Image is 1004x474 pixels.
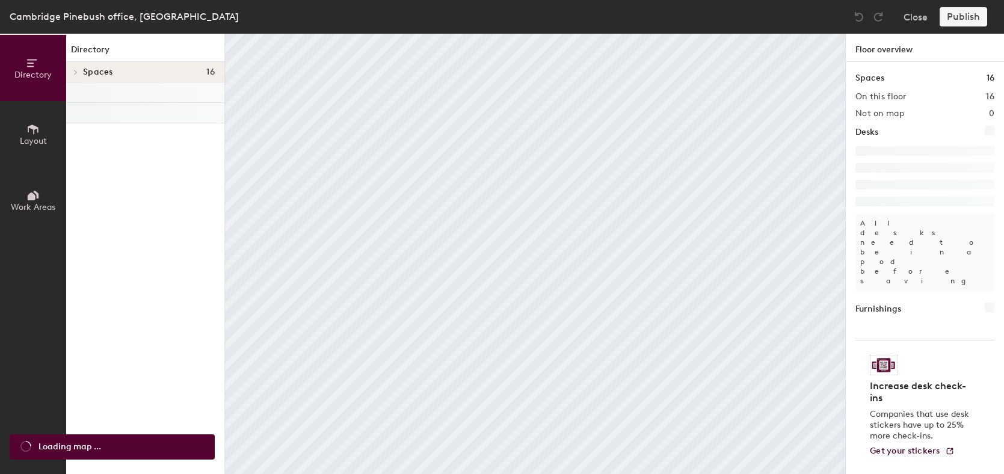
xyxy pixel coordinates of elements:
span: Loading map ... [38,440,101,454]
p: All desks need to be in a pod before saving [855,214,994,291]
h1: 16 [987,72,994,85]
span: Layout [20,136,47,146]
div: Cambridge Pinebush office, [GEOGRAPHIC_DATA] [10,9,239,24]
h2: 16 [986,92,994,102]
h2: On this floor [855,92,907,102]
span: Spaces [83,67,113,77]
h2: 0 [989,109,994,118]
button: Close [904,7,928,26]
h4: Increase desk check-ins [870,380,973,404]
a: Get your stickers [870,446,955,457]
canvas: Map [225,34,845,474]
h2: Not on map [855,109,904,118]
span: Get your stickers [870,446,940,456]
h1: Floor overview [846,34,1004,62]
h1: Desks [855,126,878,139]
span: Directory [14,70,52,80]
img: Undo [853,11,865,23]
h1: Spaces [855,72,884,85]
h1: Furnishings [855,303,901,316]
span: Work Areas [11,202,55,212]
h1: Directory [66,43,224,62]
span: 16 [206,67,215,77]
img: Sticker logo [870,355,898,375]
p: Companies that use desk stickers have up to 25% more check-ins. [870,409,973,442]
img: Redo [872,11,884,23]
